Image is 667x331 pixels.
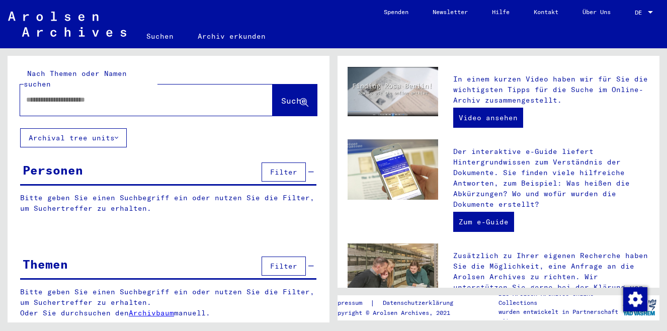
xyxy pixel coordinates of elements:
[623,287,647,311] img: Change consent
[635,9,646,16] span: DE
[23,255,68,273] div: Themen
[498,289,619,307] p: Die Arolsen Archives Online-Collections
[270,262,297,271] span: Filter
[330,308,465,317] p: Copyright © Arolsen Archives, 2021
[24,69,127,89] mat-label: Nach Themen oder Namen suchen
[20,128,127,147] button: Archival tree units
[453,108,523,128] a: Video ansehen
[186,24,278,48] a: Archiv erkunden
[273,85,317,116] button: Suche
[453,146,649,210] p: Der interaktive e-Guide liefert Hintergrundwissen zum Verständnis der Dokumente. Sie finden viele...
[453,212,514,232] a: Zum e-Guide
[498,307,619,325] p: wurden entwickelt in Partnerschaft mit
[270,168,297,177] span: Filter
[281,96,306,106] span: Suche
[330,298,370,308] a: Impressum
[348,67,438,116] img: video.jpg
[375,298,465,308] a: Datenschutzerklärung
[20,287,317,318] p: Bitte geben Sie einen Suchbegriff ein oder nutzen Sie die Filter, um Suchertreffer zu erhalten. O...
[129,308,174,317] a: Archivbaum
[8,12,126,37] img: Arolsen_neg.svg
[453,74,649,106] p: In einem kurzen Video haben wir für Sie die wichtigsten Tipps für die Suche im Online-Archiv zusa...
[621,295,658,320] img: yv_logo.png
[134,24,186,48] a: Suchen
[348,139,438,200] img: eguide.jpg
[262,162,306,182] button: Filter
[330,298,465,308] div: |
[453,251,649,314] p: Zusätzlich zu Ihrer eigenen Recherche haben Sie die Möglichkeit, eine Anfrage an die Arolsen Arch...
[20,193,316,214] p: Bitte geben Sie einen Suchbegriff ein oder nutzen Sie die Filter, um Suchertreffer zu erhalten.
[23,161,83,179] div: Personen
[348,243,438,304] img: inquiries.jpg
[262,257,306,276] button: Filter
